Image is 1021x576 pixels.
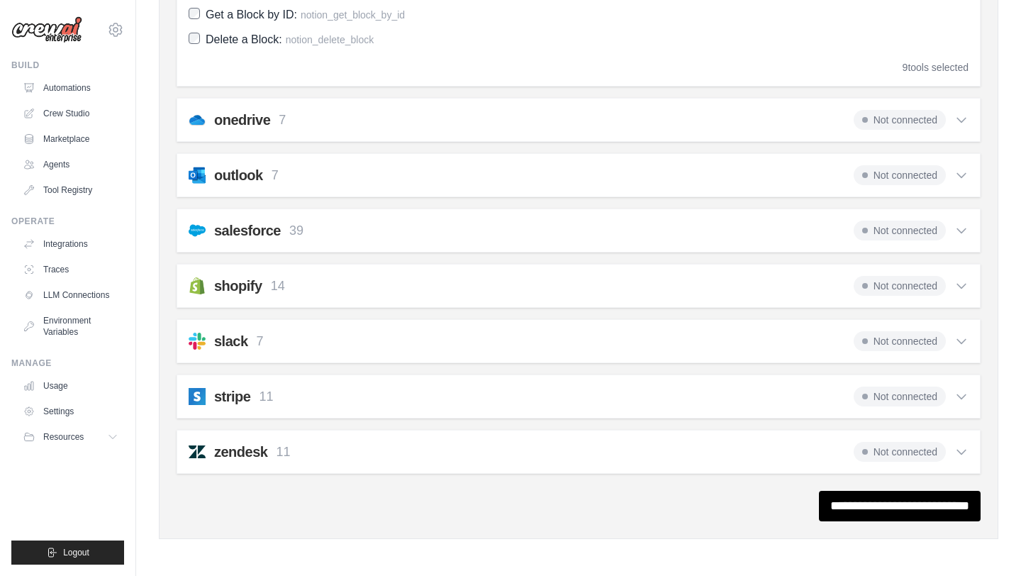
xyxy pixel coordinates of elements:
h2: zendesk [214,442,267,462]
span: Not connected [854,165,946,185]
a: Settings [17,400,124,423]
span: Not connected [854,110,946,130]
h2: slack [214,331,248,351]
img: slack.svg [189,333,206,350]
button: Resources [17,426,124,448]
p: 7 [272,166,279,185]
img: zendesk.svg [189,443,206,460]
span: Get a Block by ID: [206,9,297,21]
span: Delete a Block: [206,33,282,45]
span: Not connected [854,276,946,296]
img: Logo [11,16,82,43]
span: Not connected [854,442,946,462]
a: LLM Connections [17,284,124,306]
input: Delete a Block: notion_delete_block [189,33,200,44]
span: Logout [63,547,89,558]
img: shopify.svg [189,277,206,294]
a: Traces [17,258,124,281]
p: 39 [289,221,303,240]
a: Agents [17,153,124,176]
a: Marketplace [17,128,124,150]
h2: salesforce [214,221,281,240]
span: Resources [43,431,84,443]
p: 11 [259,387,273,406]
span: Not connected [854,387,946,406]
span: notion_delete_block [286,34,374,45]
a: Tool Registry [17,179,124,201]
a: Crew Studio [17,102,124,125]
h2: stripe [214,387,250,406]
span: Not connected [854,331,946,351]
img: salesforce.svg [189,222,206,239]
a: Integrations [17,233,124,255]
span: notion_get_block_by_id [301,9,405,21]
h2: onedrive [214,110,270,130]
a: Usage [17,375,124,397]
a: Environment Variables [17,309,124,343]
p: 11 [276,443,290,462]
div: Manage [11,358,124,369]
img: onedrive.svg [189,111,206,128]
input: Get a Block by ID: notion_get_block_by_id [189,8,200,19]
img: stripe.svg [189,388,206,405]
a: Automations [17,77,124,99]
button: Logout [11,541,124,565]
span: Not connected [854,221,946,240]
div: Build [11,60,124,71]
p: 7 [279,111,286,130]
span: 9 [903,62,908,73]
p: 7 [257,332,264,351]
h2: outlook [214,165,263,185]
h2: shopify [214,276,262,296]
div: Operate [11,216,124,227]
div: tools selected [903,60,969,74]
img: outlook.svg [189,167,206,184]
p: 14 [271,277,285,296]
